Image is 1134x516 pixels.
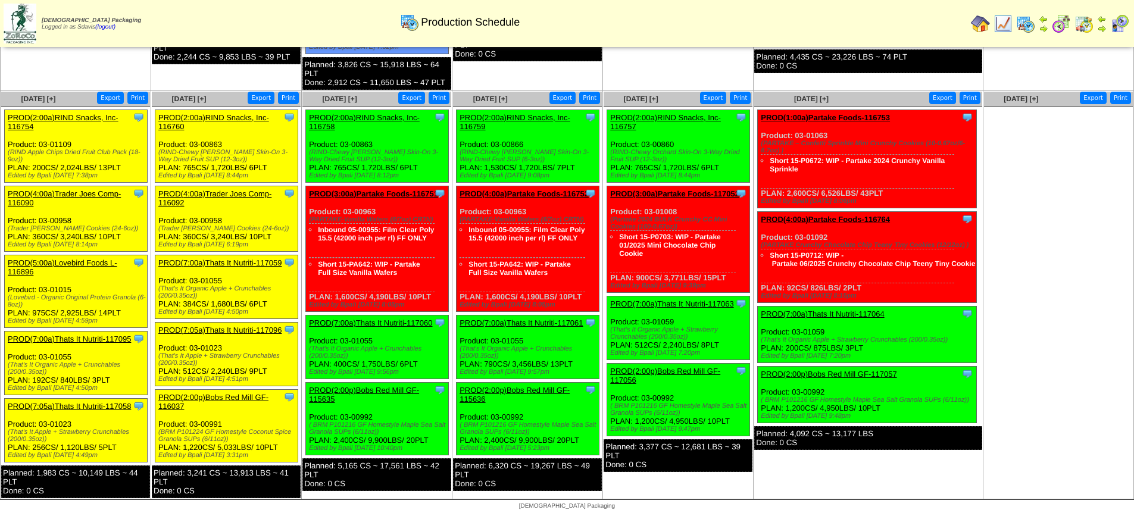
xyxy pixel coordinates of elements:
[549,92,576,104] button: Export
[761,292,976,299] div: Edited by Bpali [DATE] 8:15pm
[8,258,117,276] a: PROD(5:00a)Lovebird Foods L-116896
[5,110,148,183] div: Product: 03-01109 PLAN: 200CS / 2,024LBS / 13PLT
[95,24,115,30] a: (logout)
[158,352,298,367] div: (That's It Apple + Strawberry Crunchables (200/0.35oz))
[758,212,976,303] div: Product: 03-01092 PLAN: 92CS / 826LBS / 2PLT
[610,216,749,230] div: (Partake 2024 BULK Crunchy CC Mini Cookies (100-0.67oz))
[761,140,976,154] div: (PARTAKE – Confetti Sprinkle Mini Crunchy Cookies (10-0.67oz/6-6.7oz) )
[172,95,207,103] a: [DATE] [+]
[770,157,945,173] a: Short 15-P0672: WIP - Partake 2024 Crunchy Vanilla Sprinkle
[8,402,131,411] a: PROD(7:05a)Thats It Nutriti-117058
[21,95,55,103] a: [DATE] [+]
[158,285,298,299] div: (That's It Organic Apple + Crunchables (200/0.35oz))
[158,326,282,334] a: PROD(7:05a)Thats It Nutriti-117096
[610,326,749,340] div: (That's It Organic Apple + Strawberry Crunchables (200/0.35oz))
[421,16,520,29] span: Production Schedule
[127,92,148,104] button: Print
[735,298,747,309] img: Tooltip
[5,186,148,252] div: Product: 03-00958 PLAN: 360CS / 3,240LBS / 10PLT
[460,445,599,452] div: Edited by Bpali [DATE] 5:23pm
[1039,24,1048,33] img: arrowright.gif
[460,386,570,404] a: PROD(2:00p)Bobs Red Mill GF-115636
[457,383,599,455] div: Product: 03-00992 PLAN: 2,400CS / 9,900LBS / 20PLT
[585,111,596,123] img: Tooltip
[8,149,147,163] div: (RIND Apple Chips Dried Fruit Club Pack (18-9oz))
[5,255,148,328] div: Product: 03-01015 PLAN: 975CS / 2,925LBS / 14PLT
[309,149,448,163] div: (RIND-Chewy [PERSON_NAME] Skin-On 3-Way Dried Fruit SUP (12-3oz))
[460,113,570,131] a: PROD(2:00a)RIND Snacks, Inc-116759
[1080,92,1107,104] button: Export
[1,465,150,498] div: Planned: 1,983 CS ~ 10,149 LBS ~ 44 PLT Done: 0 CS
[8,384,147,392] div: Edited by Bpali [DATE] 4:50pm
[8,361,147,376] div: (That's It Organic Apple + Crunchables (200/0.35oz))
[460,318,583,327] a: PROD(7:00a)Thats It Nutriti-117061
[42,17,141,24] span: [DEMOGRAPHIC_DATA] Packaging
[457,315,599,379] div: Product: 03-01055 PLAN: 790CS / 3,456LBS / 13PLT
[585,317,596,329] img: Tooltip
[460,421,599,436] div: ( BRM P101216 GF Homestyle Maple Sea Salt Granola SUPs (6/11oz))
[758,110,976,208] div: Product: 03-01063 PLAN: 2,600CS / 6,526LBS / 43PLT
[1110,92,1131,104] button: Print
[460,216,599,223] div: (PARTAKE-Vanilla Wafers (6/7oz) CRTN)
[434,317,446,329] img: Tooltip
[960,92,980,104] button: Print
[761,309,884,318] a: PROD(7:00a)Thats It Nutriti-117064
[158,452,298,459] div: Edited by Bpali [DATE] 3:31pm
[761,412,976,420] div: Edited by Bpali [DATE] 9:48pm
[457,110,599,183] div: Product: 03-00866 PLAN: 1,530CS / 1,720LBS / 7PLT
[1110,14,1129,33] img: calendarcustomer.gif
[453,458,602,491] div: Planned: 6,320 CS ~ 19,267 LBS ~ 49 PLT Done: 0 CS
[607,296,750,360] div: Product: 03-01059 PLAN: 512CS / 2,240LBS / 8PLT
[400,12,419,32] img: calendarprod.gif
[158,189,271,207] a: PROD(4:00a)Trader Joes Comp-116092
[5,399,148,462] div: Product: 03-01023 PLAN: 256CS / 1,120LBS / 5PLT
[133,111,145,123] img: Tooltip
[155,255,298,319] div: Product: 03-01055 PLAN: 384CS / 1,680LBS / 6PLT
[994,14,1013,33] img: line_graph.gif
[309,189,438,198] a: PROD(3:00a)Partake Foods-116751
[309,386,419,404] a: PROD(2:00p)Bobs Red Mill GF-115635
[604,439,752,472] div: Planned: 3,377 CS ~ 12,681 LBS ~ 39 PLT Done: 0 CS
[8,172,147,179] div: Edited by Bpali [DATE] 7:38pm
[1004,95,1038,103] a: [DATE] [+]
[248,92,274,104] button: Export
[754,426,982,450] div: Planned: 4,092 CS ~ 13,177 LBS Done: 0 CS
[971,14,990,33] img: home.gif
[5,332,148,395] div: Product: 03-01055 PLAN: 192CS / 840LBS / 3PLT
[460,368,599,376] div: Edited by Bpali [DATE] 9:57pm
[624,95,658,103] a: [DATE] [+]
[8,241,147,248] div: Edited by Bpali [DATE] 8:14pm
[735,365,747,377] img: Tooltip
[309,172,448,179] div: Edited by Bpali [DATE] 8:12pm
[278,92,299,104] button: Print
[8,452,147,459] div: Edited by Bpali [DATE] 4:49pm
[434,384,446,396] img: Tooltip
[585,187,596,199] img: Tooltip
[460,345,599,359] div: (That's It Organic Apple + Crunchables (200/0.35oz))
[619,233,721,258] a: Short 15-P0703: WIP - Partake 01/2025 Mini Chocolate Chip Cookie
[730,92,751,104] button: Print
[155,110,298,183] div: Product: 03-00863 PLAN: 765CS / 1,720LBS / 6PLT
[761,370,896,379] a: PROD(2:00p)Bobs Red Mill GF-117057
[794,95,829,103] a: [DATE] [+]
[97,92,124,104] button: Export
[158,225,298,232] div: (Trader [PERSON_NAME] Cookies (24-6oz))
[309,445,448,452] div: Edited by Bpali [DATE] 10:40pm
[610,172,749,179] div: Edited by Bpali [DATE] 8:44pm
[610,367,720,384] a: PROD(2:00p)Bobs Red Mill GF-117056
[754,49,982,73] div: Planned: 4,435 CS ~ 23,226 LBS ~ 74 PLT Done: 0 CS
[158,149,298,163] div: (RIND-Chewy [PERSON_NAME] Skin-On 3-Way Dried Fruit SUP (12-3oz))
[283,187,295,199] img: Tooltip
[607,186,750,293] div: Product: 03-01008 PLAN: 900CS / 3,771LBS / 15PLT
[158,172,298,179] div: Edited by Bpali [DATE] 8:44pm
[610,402,749,417] div: ( BRM P101216 GF Homestyle Maple Sea Salt Granola SUPs (6/11oz))
[8,189,121,207] a: PROD(4:00a)Trader Joes Comp-116090
[283,257,295,268] img: Tooltip
[133,257,145,268] img: Tooltip
[133,333,145,345] img: Tooltip
[306,315,449,379] div: Product: 03-01055 PLAN: 400CS / 1,750LBS / 6PLT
